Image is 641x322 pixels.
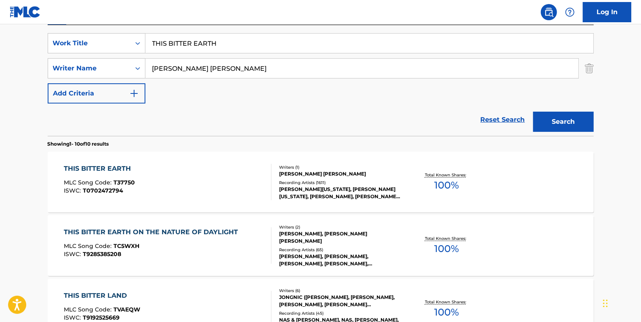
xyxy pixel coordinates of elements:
[113,242,139,250] span: TC5WXH
[434,178,459,193] span: 100 %
[48,152,594,212] a: THIS BITTER EARTHMLC Song Code:T37750ISWC:T0702472794Writers (1)[PERSON_NAME] [PERSON_NAME]Record...
[601,283,641,322] iframe: Chat Widget
[434,305,459,320] span: 100 %
[279,288,401,294] div: Writers ( 6 )
[129,89,139,98] img: 9d2ae6d4665cec9f34b9.svg
[48,33,594,136] form: Search Form
[83,250,121,258] span: T9285385208
[434,241,459,256] span: 100 %
[279,180,401,186] div: Recording Artists ( 1611 )
[10,6,41,18] img: MLC Logo
[279,247,401,253] div: Recording Artists ( 65 )
[583,2,631,22] a: Log In
[544,7,554,17] img: search
[279,186,401,200] div: [PERSON_NAME][US_STATE], [PERSON_NAME][US_STATE], [PERSON_NAME], [PERSON_NAME], [PERSON_NAME], [P...
[425,299,468,305] p: Total Known Shares:
[541,4,557,20] a: Public Search
[279,170,401,178] div: [PERSON_NAME] [PERSON_NAME]
[113,306,140,313] span: TVAEQW
[279,164,401,170] div: Writers ( 1 )
[64,314,83,321] span: ISWC :
[64,242,113,250] span: MLC Song Code :
[279,230,401,245] div: [PERSON_NAME], [PERSON_NAME] [PERSON_NAME]
[83,314,120,321] span: T9192525669
[64,250,83,258] span: ISWC :
[64,227,242,237] div: THIS BITTER EARTH ON THE NATURE OF DAYLIGHT
[48,83,145,104] button: Add Criteria
[477,111,529,129] a: Reset Search
[48,140,109,148] p: Showing 1 - 10 of 10 results
[83,187,123,194] span: T0702472794
[425,172,468,178] p: Total Known Shares:
[64,291,140,301] div: THIS BITTER LAND
[48,215,594,276] a: THIS BITTER EARTH ON THE NATURE OF DAYLIGHTMLC Song Code:TC5WXHISWC:T9285385208Writers (2)[PERSON...
[425,235,468,241] p: Total Known Shares:
[64,179,113,186] span: MLC Song Code :
[603,291,608,316] div: Drag
[64,164,135,174] div: THIS BITTER EARTH
[64,306,113,313] span: MLC Song Code :
[53,64,126,73] div: Writer Name
[64,187,83,194] span: ISWC :
[565,7,575,17] img: help
[585,58,594,78] img: Delete Criterion
[279,224,401,230] div: Writers ( 2 )
[279,294,401,308] div: JONGNIC ([PERSON_NAME], [PERSON_NAME], [PERSON_NAME], [PERSON_NAME] [PERSON_NAME], [PERSON_NAME],...
[53,38,126,48] div: Work Title
[562,4,578,20] div: Help
[279,310,401,316] div: Recording Artists ( 45 )
[113,179,135,186] span: T37750
[279,253,401,267] div: [PERSON_NAME], [PERSON_NAME], [PERSON_NAME], [PERSON_NAME], [PERSON_NAME][US_STATE], [PERSON_NAME...
[533,112,594,132] button: Search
